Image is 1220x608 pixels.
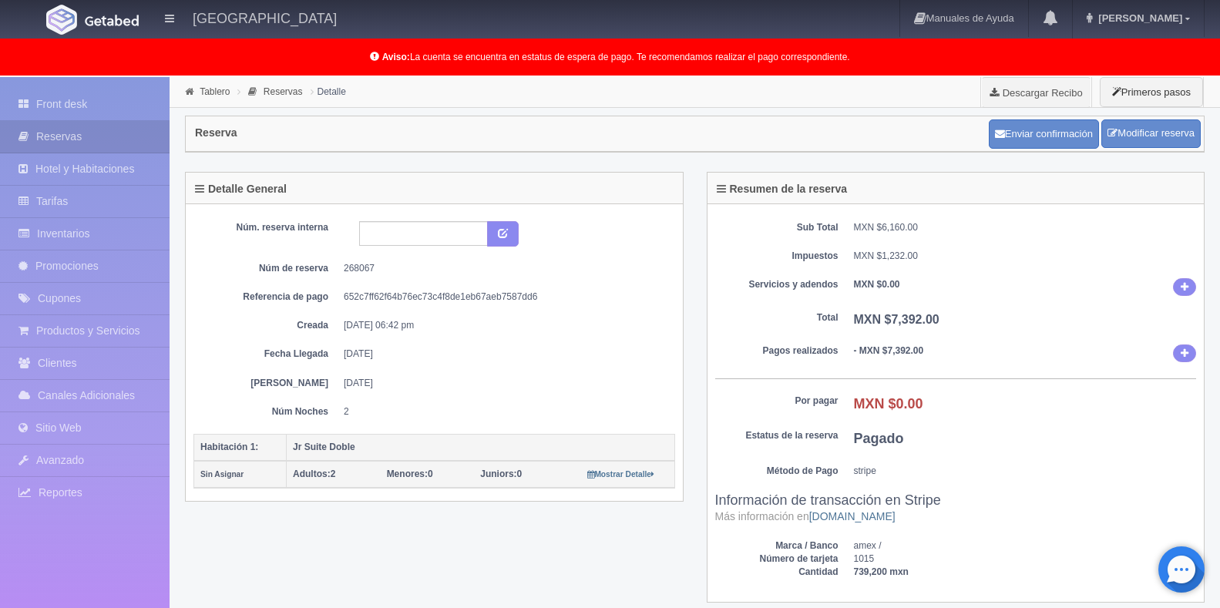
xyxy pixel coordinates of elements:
[715,465,839,478] dt: Método de Pago
[715,278,839,291] dt: Servicios y adendos
[200,86,230,97] a: Tablero
[193,8,337,27] h4: [GEOGRAPHIC_DATA]
[287,434,675,461] th: Jr Suite Doble
[989,119,1099,149] button: Enviar confirmación
[854,431,904,446] b: Pagado
[587,469,654,479] a: Mostrar Detalle
[854,539,1197,553] dd: amex /
[205,262,328,275] dt: Núm de reserva
[715,250,839,263] dt: Impuestos
[480,469,516,479] strong: Juniors:
[715,429,839,442] dt: Estatus de la reserva
[854,313,939,326] b: MXN $7,392.00
[854,465,1197,478] dd: stripe
[809,510,896,522] a: [DOMAIN_NAME]
[200,442,258,452] b: Habitación 1:
[205,377,328,390] dt: [PERSON_NAME]
[205,319,328,332] dt: Creada
[387,469,428,479] strong: Menores:
[1100,77,1203,107] button: Primeros pasos
[715,311,839,324] dt: Total
[587,470,654,479] small: Mostrar Detalle
[854,345,924,356] b: - MXN $7,392.00
[854,279,900,290] b: MXN $0.00
[480,469,522,479] span: 0
[293,469,335,479] span: 2
[205,291,328,304] dt: Referencia de pago
[85,15,139,26] img: Getabed
[293,469,331,479] strong: Adultos:
[46,5,77,35] img: Getabed
[344,348,664,361] dd: [DATE]
[715,493,1197,524] h3: Información de transacción en Stripe
[715,510,896,522] small: Más información en
[195,183,287,195] h4: Detalle General
[344,319,664,332] dd: [DATE] 06:42 pm
[715,566,839,579] dt: Cantidad
[715,539,839,553] dt: Marca / Banco
[205,221,328,234] dt: Núm. reserva interna
[717,183,848,195] h4: Resumen de la reserva
[344,262,664,275] dd: 268067
[854,221,1197,234] dd: MXN $6,160.00
[1094,12,1182,24] span: [PERSON_NAME]
[264,86,303,97] a: Reservas
[195,127,237,139] h4: Reserva
[387,469,433,479] span: 0
[307,84,350,99] li: Detalle
[344,377,664,390] dd: [DATE]
[715,553,839,566] dt: Número de tarjeta
[205,348,328,361] dt: Fecha Llegada
[344,291,664,304] dd: 652c7ff62f64b76ec73c4f8de1eb67aeb7587dd6
[854,250,1197,263] dd: MXN $1,232.00
[382,52,410,62] b: Aviso:
[854,396,923,411] b: MXN $0.00
[981,77,1091,108] a: Descargar Recibo
[854,566,909,577] b: 739,200 mxn
[200,470,244,479] small: Sin Asignar
[854,553,1197,566] dd: 1015
[344,405,664,418] dd: 2
[715,221,839,234] dt: Sub Total
[205,405,328,418] dt: Núm Noches
[715,395,839,408] dt: Por pagar
[715,344,839,358] dt: Pagos realizados
[1101,119,1201,148] a: Modificar reserva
